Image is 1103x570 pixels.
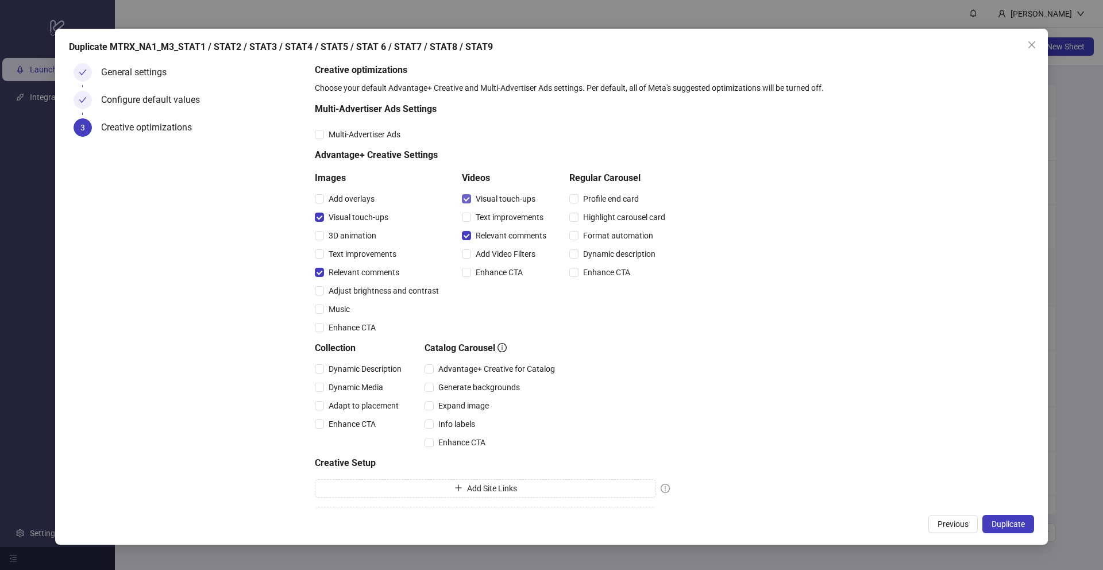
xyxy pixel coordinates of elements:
[579,248,660,260] span: Dynamic description
[471,229,551,242] span: Relevant comments
[324,229,381,242] span: 3D animation
[324,128,405,141] span: Multi-Advertiser Ads
[324,303,354,315] span: Music
[324,381,388,394] span: Dynamic Media
[434,381,524,394] span: Generate backgrounds
[579,211,670,224] span: Highlight carousel card
[315,456,670,470] h5: Creative Setup
[315,341,406,355] h5: Collection
[434,436,490,449] span: Enhance CTA
[315,148,670,162] h5: Advantage+ Creative Settings
[324,211,393,224] span: Visual touch-ups
[315,171,443,185] h5: Images
[992,519,1025,529] span: Duplicate
[324,363,406,375] span: Dynamic Description
[101,91,209,109] div: Configure default values
[471,211,548,224] span: Text improvements
[579,192,643,205] span: Profile end card
[79,96,87,104] span: check
[324,192,379,205] span: Add overlays
[324,321,380,334] span: Enhance CTA
[315,63,1029,77] h5: Creative optimizations
[425,341,560,355] h5: Catalog Carousel
[324,248,401,260] span: Text improvements
[79,68,87,76] span: check
[928,515,978,533] button: Previous
[434,399,493,412] span: Expand image
[471,266,527,279] span: Enhance CTA
[982,515,1034,533] button: Duplicate
[315,102,670,116] h5: Multi-Advertiser Ads Settings
[324,399,403,412] span: Adapt to placement
[454,484,462,492] span: plus
[569,171,670,185] h5: Regular Carousel
[324,284,443,297] span: Adjust brightness and contrast
[661,484,670,493] span: exclamation-circle
[315,82,1029,94] div: Choose your default Advantage+ Creative and Multi-Advertiser Ads settings. Per default, all of Me...
[1023,36,1041,54] button: Close
[434,363,560,375] span: Advantage+ Creative for Catalog
[1027,40,1036,49] span: close
[324,266,404,279] span: Relevant comments
[579,266,635,279] span: Enhance CTA
[497,343,507,352] span: info-circle
[101,63,176,82] div: General settings
[938,519,969,529] span: Previous
[471,192,540,205] span: Visual touch-ups
[315,479,656,498] button: Add Site Links
[315,507,656,525] button: Add Catalog Items
[80,123,85,132] span: 3
[579,229,658,242] span: Format automation
[434,418,480,430] span: Info labels
[471,248,540,260] span: Add Video Filters
[324,418,380,430] span: Enhance CTA
[101,118,201,137] div: Creative optimizations
[462,171,551,185] h5: Videos
[467,484,517,493] span: Add Site Links
[69,40,1034,54] div: Duplicate MTRX_NA1_M3_STAT1 / STAT2 / STAT3 / STAT4 / STAT5 / STAT 6 / STAT7 / STAT8 / STAT9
